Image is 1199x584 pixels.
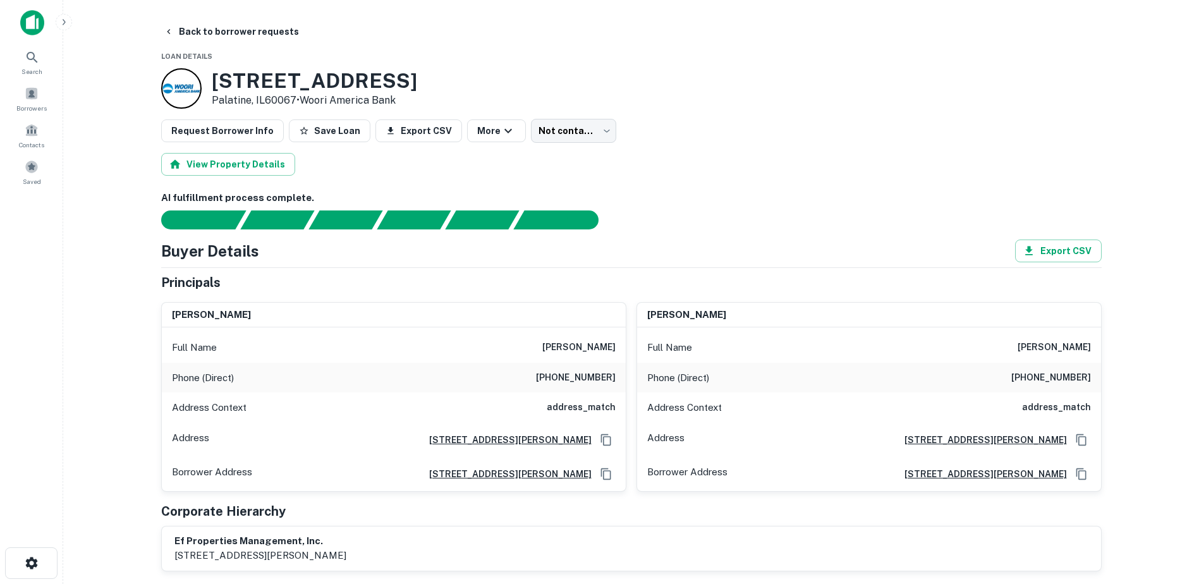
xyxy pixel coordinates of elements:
[531,119,616,143] div: Not contacted
[172,400,246,415] p: Address Context
[467,119,526,142] button: More
[172,340,217,355] p: Full Name
[172,308,251,322] h6: [PERSON_NAME]
[597,465,616,484] button: Copy Address
[894,467,1067,481] a: [STREET_ADDRESS][PERSON_NAME]
[146,210,241,229] div: Sending borrower request to AI...
[240,210,314,229] div: Your request is received and processing...
[542,340,616,355] h6: [PERSON_NAME]
[547,400,616,415] h6: address_match
[647,340,692,355] p: Full Name
[375,119,462,142] button: Export CSV
[21,66,42,76] span: Search
[647,308,726,322] h6: [PERSON_NAME]
[647,400,722,415] p: Address Context
[172,370,234,386] p: Phone (Direct)
[172,430,209,449] p: Address
[172,465,252,484] p: Borrower Address
[161,52,212,60] span: Loan Details
[16,103,47,113] span: Borrowers
[647,430,685,449] p: Address
[4,118,59,152] a: Contacts
[597,430,616,449] button: Copy Address
[4,82,59,116] a: Borrowers
[300,94,396,106] a: Woori America Bank
[647,465,727,484] p: Borrower Address
[1018,340,1091,355] h6: [PERSON_NAME]
[4,45,59,79] a: Search
[161,119,284,142] button: Request Borrower Info
[289,119,370,142] button: Save Loan
[161,191,1102,205] h6: AI fulfillment process complete.
[536,370,616,386] h6: [PHONE_NUMBER]
[308,210,382,229] div: Documents found, AI parsing details...
[1011,370,1091,386] h6: [PHONE_NUMBER]
[161,502,286,521] h5: Corporate Hierarchy
[647,370,709,386] p: Phone (Direct)
[1072,430,1091,449] button: Copy Address
[212,93,417,108] p: Palatine, IL60067 •
[161,273,221,292] h5: Principals
[19,140,44,150] span: Contacts
[377,210,451,229] div: Principals found, AI now looking for contact information...
[1015,240,1102,262] button: Export CSV
[20,10,44,35] img: capitalize-icon.png
[894,433,1067,447] a: [STREET_ADDRESS][PERSON_NAME]
[174,534,346,549] h6: ef properties management, inc.
[1136,483,1199,544] iframe: Chat Widget
[445,210,519,229] div: Principals found, still searching for contact information. This may take time...
[161,240,259,262] h4: Buyer Details
[419,433,592,447] a: [STREET_ADDRESS][PERSON_NAME]
[23,176,41,186] span: Saved
[1022,400,1091,415] h6: address_match
[419,467,592,481] a: [STREET_ADDRESS][PERSON_NAME]
[1072,465,1091,484] button: Copy Address
[174,548,346,563] p: [STREET_ADDRESS][PERSON_NAME]
[514,210,614,229] div: AI fulfillment process complete.
[159,20,304,43] button: Back to borrower requests
[4,155,59,189] a: Saved
[161,153,295,176] button: View Property Details
[212,69,417,93] h3: [STREET_ADDRESS]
